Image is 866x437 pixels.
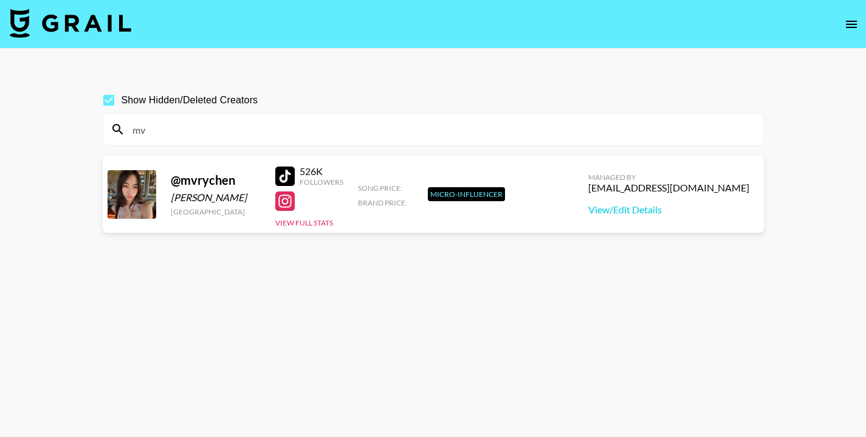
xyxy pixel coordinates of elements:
[358,184,402,193] span: Song Price:
[171,191,261,204] div: [PERSON_NAME]
[588,182,749,194] div: [EMAIL_ADDRESS][DOMAIN_NAME]
[839,12,864,36] button: open drawer
[171,173,261,188] div: @ mvrychen
[588,173,749,182] div: Managed By
[300,165,343,177] div: 526K
[122,93,258,108] span: Show Hidden/Deleted Creators
[171,207,261,216] div: [GEOGRAPHIC_DATA]
[275,218,333,227] button: View Full Stats
[428,187,505,201] div: Micro-Influencer
[588,204,749,216] a: View/Edit Details
[10,9,131,38] img: Grail Talent
[358,198,407,207] span: Brand Price:
[300,177,343,187] div: Followers
[125,120,756,139] input: Search by User Name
